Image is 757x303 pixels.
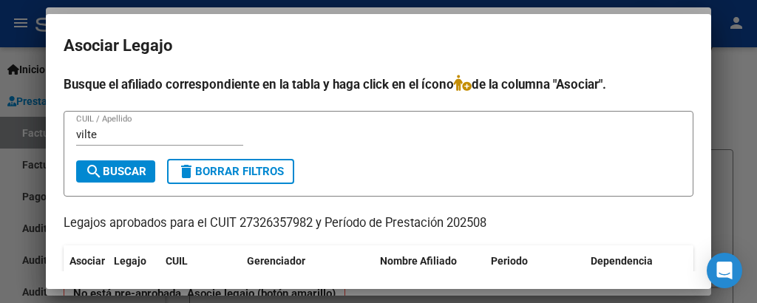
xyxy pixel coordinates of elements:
[69,255,105,267] span: Asociar
[64,245,108,294] datatable-header-cell: Asociar
[160,245,241,294] datatable-header-cell: CUIL
[247,255,305,267] span: Gerenciador
[64,32,693,60] h2: Asociar Legajo
[591,255,653,267] span: Dependencia
[380,255,457,267] span: Nombre Afiliado
[585,245,696,294] datatable-header-cell: Dependencia
[64,75,693,94] h4: Busque el afiliado correspondiente en la tabla y haga click en el ícono de la columna "Asociar".
[114,255,146,267] span: Legajo
[108,245,160,294] datatable-header-cell: Legajo
[241,245,374,294] datatable-header-cell: Gerenciador
[177,165,284,178] span: Borrar Filtros
[76,160,155,183] button: Buscar
[166,255,188,267] span: CUIL
[491,255,540,284] span: Periodo Habilitado
[64,214,693,233] p: Legajos aprobados para el CUIT 27326357982 y Período de Prestación 202508
[485,245,585,294] datatable-header-cell: Periodo Habilitado
[167,159,294,184] button: Borrar Filtros
[85,165,146,178] span: Buscar
[707,253,742,288] div: Open Intercom Messenger
[177,163,195,180] mat-icon: delete
[85,163,103,180] mat-icon: search
[374,245,485,294] datatable-header-cell: Nombre Afiliado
